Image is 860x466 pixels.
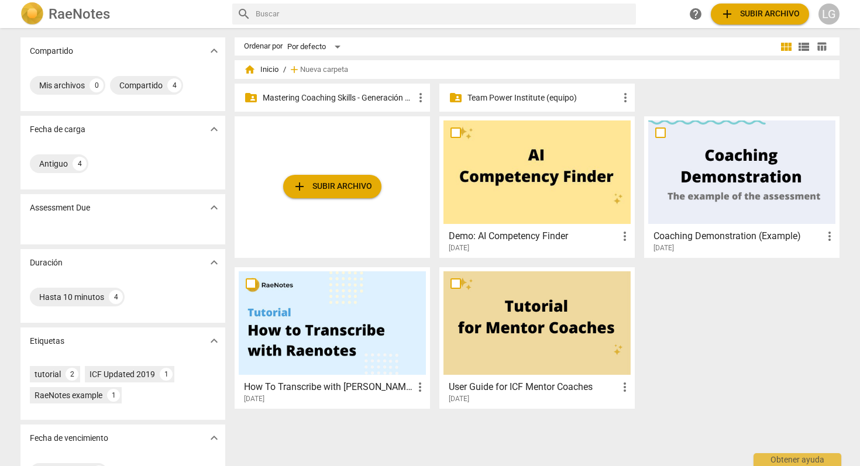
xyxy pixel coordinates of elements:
span: Subir archivo [720,7,800,21]
span: [DATE] [449,394,469,404]
button: Mostrar más [205,42,223,60]
span: add [720,7,734,21]
span: view_module [779,40,793,54]
span: more_vert [413,380,427,394]
div: Por defecto [287,37,345,56]
span: Subir archivo [293,180,372,194]
button: Tabla [813,38,830,56]
span: expand_more [207,44,221,58]
button: Subir [283,175,381,198]
p: Assessment Due [30,202,90,214]
p: Fecha de vencimiento [30,432,108,444]
span: more_vert [414,91,428,105]
button: Mostrar más [205,429,223,447]
span: [DATE] [449,243,469,253]
h3: Demo: AI Competency Finder [449,229,618,243]
div: 4 [167,78,181,92]
h3: How To Transcribe with RaeNotes [244,380,413,394]
button: Mostrar más [205,199,223,216]
a: User Guide for ICF Mentor Coaches[DATE] [443,271,631,403]
span: / [283,65,286,74]
a: Coaching Demonstration (Example)[DATE] [648,120,835,253]
div: 4 [73,157,87,171]
button: Lista [795,38,813,56]
button: Subir [711,4,809,25]
span: more_vert [823,229,837,243]
div: RaeNotes example [35,389,102,401]
p: Team Power Institute (equipo) [467,92,618,104]
p: Duración [30,257,63,269]
div: 1 [107,389,120,402]
p: Etiquetas [30,335,64,347]
span: folder_shared [244,91,258,105]
a: How To Transcribe with [PERSON_NAME][DATE] [239,271,426,403]
span: more_vert [618,380,632,394]
h2: RaeNotes [49,6,110,22]
a: Obtener ayuda [685,4,706,25]
span: more_vert [618,91,632,105]
span: expand_more [207,334,221,348]
button: LG [818,4,840,25]
h3: Coaching Demonstration (Example) [653,229,823,243]
span: [DATE] [244,394,264,404]
span: home [244,64,256,75]
span: more_vert [618,229,632,243]
span: table_chart [816,41,827,52]
p: Fecha de carga [30,123,85,136]
button: Mostrar más [205,332,223,350]
span: add [293,180,307,194]
div: 4 [109,290,123,304]
div: ICF Updated 2019 [90,368,155,380]
div: Hasta 10 minutos [39,291,104,303]
span: help [689,7,703,21]
button: Mostrar más [205,120,223,138]
div: tutorial [35,368,61,380]
div: Antiguo [39,158,68,170]
img: Logo [20,2,44,26]
button: Cuadrícula [778,38,795,56]
input: Buscar [256,5,631,23]
a: Demo: AI Competency Finder[DATE] [443,120,631,253]
div: 2 [66,368,78,381]
div: Ordenar por [244,42,283,51]
span: expand_more [207,201,221,215]
div: 0 [90,78,104,92]
span: Inicio [244,64,278,75]
span: expand_more [207,122,221,136]
div: Obtener ayuda [754,453,841,466]
h3: User Guide for ICF Mentor Coaches [449,380,618,394]
div: Mis archivos [39,80,85,91]
span: Nueva carpeta [300,65,348,74]
span: view_list [797,40,811,54]
a: LogoRaeNotes [20,2,223,26]
span: add [288,64,300,75]
span: expand_more [207,431,221,445]
span: [DATE] [653,243,674,253]
div: 1 [160,368,173,381]
p: Compartido [30,45,73,57]
span: folder_shared [449,91,463,105]
button: Mostrar más [205,254,223,271]
span: expand_more [207,256,221,270]
span: search [237,7,251,21]
div: Compartido [119,80,163,91]
p: Mastering Coaching Skills - Generación 31 [263,92,414,104]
